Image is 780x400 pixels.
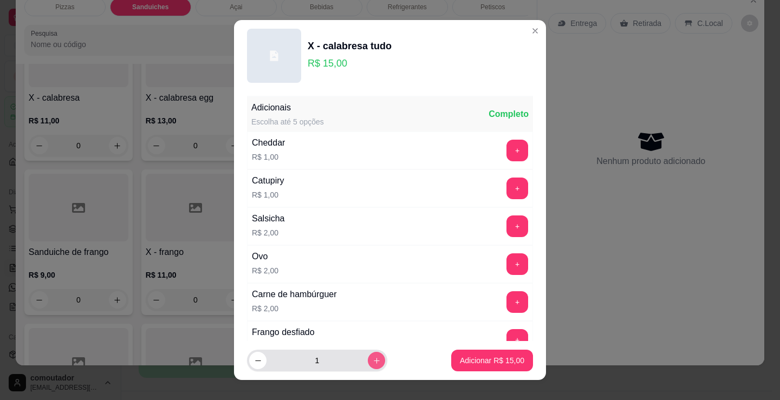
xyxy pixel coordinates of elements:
[252,265,278,276] p: R$ 2,00
[526,22,544,40] button: Close
[506,253,528,275] button: add
[252,227,284,238] p: R$ 2,00
[506,291,528,313] button: add
[506,329,528,351] button: add
[489,108,529,121] div: Completo
[249,352,266,369] button: decrease-product-quantity
[252,326,315,339] div: Frango desfiado
[506,140,528,161] button: add
[252,189,284,200] p: R$ 1,00
[252,136,285,149] div: Cheddar
[506,178,528,199] button: add
[252,174,284,187] div: Catupiry
[252,303,337,314] p: R$ 2,00
[308,38,392,54] div: X - calabresa tudo
[460,355,524,366] p: Adicionar R$ 15,00
[251,101,324,114] div: Adicionais
[252,250,278,263] div: Ovo
[252,152,285,162] p: R$ 1,00
[368,352,385,369] button: increase-product-quantity
[252,212,284,225] div: Salsicha
[252,288,337,301] div: Carne de hambúrguer
[506,215,528,237] button: add
[451,350,533,371] button: Adicionar R$ 15,00
[308,56,392,71] p: R$ 15,00
[251,116,324,127] div: Escolha até 5 opções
